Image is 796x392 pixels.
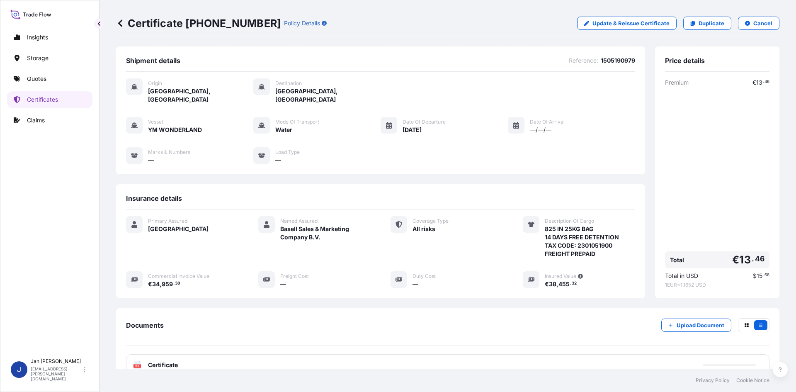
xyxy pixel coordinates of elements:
span: € [732,255,739,265]
span: Shipment details [126,56,180,65]
span: Documents [126,321,164,329]
span: Premium [665,78,689,87]
a: Claims [7,112,92,129]
span: Coverage Type [413,218,449,224]
text: PDF [135,365,140,368]
span: Date of Departure [403,119,446,125]
p: Certificates [27,95,58,104]
span: Vessel [148,119,163,125]
p: Update & Reissue Certificate [592,19,670,27]
p: Quotes [27,75,46,83]
span: [GEOGRAPHIC_DATA], [GEOGRAPHIC_DATA] [148,87,253,104]
span: € [752,80,756,85]
span: , [556,281,558,287]
a: Insights [7,29,92,46]
p: Certificate [PHONE_NUMBER] [116,17,281,30]
span: , [160,281,162,287]
span: —/—/— [530,126,551,134]
a: Storage [7,50,92,66]
span: 46 [764,80,769,83]
span: [DATE] [403,126,422,134]
span: — [148,156,154,164]
span: Duty Cost [413,273,436,280]
span: $ [753,273,757,279]
span: Marks & Numbers [148,149,190,156]
span: 13 [739,255,750,265]
span: Total in USD [665,272,698,280]
button: Upload Document [661,319,731,332]
span: Insurance details [126,194,182,202]
span: Certificate [148,361,178,369]
span: Basell Sales & Marketing Company B.V. [280,225,371,241]
a: Certificates [7,91,92,108]
span: Mode of Transport [275,119,319,125]
span: Price details [665,56,705,65]
p: Jan [PERSON_NAME] [31,358,82,365]
span: 1505190979 [601,56,635,65]
span: — [275,156,281,164]
p: Insights [27,33,48,41]
p: Policy Details [284,19,320,27]
button: Cancel [738,17,779,30]
span: 68 [764,274,769,277]
span: 825 IN 25KG BAG 14 DAYS FREE DETENTION TAX CODE: 2301051900 FREIGHT PREPAID [545,225,619,258]
span: 15 [757,273,762,279]
span: Named Assured [280,218,318,224]
p: Upload Document [677,321,724,329]
span: . [173,282,175,285]
span: 13 [756,80,762,85]
span: Total [670,256,684,264]
span: Commercial Invoice Value [148,273,209,280]
span: Insured Value [545,273,576,280]
a: Privacy Policy [696,377,730,384]
a: Cookie Notice [736,377,769,384]
span: Date of Arrival [530,119,565,125]
span: [GEOGRAPHIC_DATA], [GEOGRAPHIC_DATA] [275,87,381,104]
span: All risks [413,225,435,233]
span: 38 [549,281,556,287]
span: YM WONDERLAND [148,126,202,134]
span: Description Of Cargo [545,218,594,224]
span: 32 [572,282,577,285]
span: Load Type [275,149,300,156]
a: Quotes [7,71,92,87]
span: 34 [152,281,160,287]
span: Destination [275,80,302,87]
span: 959 [162,281,173,287]
span: Water [275,126,292,134]
span: Freight Cost [280,273,309,280]
span: . [763,80,764,83]
p: Storage [27,54,49,62]
p: Duplicate [699,19,724,27]
span: 1 EUR = 1.1652 USD [665,282,769,288]
span: 455 [558,281,570,287]
span: . [752,256,754,261]
a: Update & Reissue Certificate [577,17,677,30]
span: . [570,282,571,285]
span: [GEOGRAPHIC_DATA] [148,225,209,233]
p: [EMAIL_ADDRESS][PERSON_NAME][DOMAIN_NAME] [31,366,82,381]
span: 46 [755,256,764,261]
span: Reference : [569,56,598,65]
p: Cancel [753,19,772,27]
span: Primary Assured [148,218,187,224]
span: — [413,280,418,288]
span: Origin [148,80,162,87]
span: € [148,281,152,287]
span: . [763,274,764,277]
span: J [17,365,21,374]
span: — [280,280,286,288]
span: € [545,281,549,287]
a: Duplicate [683,17,731,30]
p: Claims [27,116,45,124]
span: 38 [175,282,180,285]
